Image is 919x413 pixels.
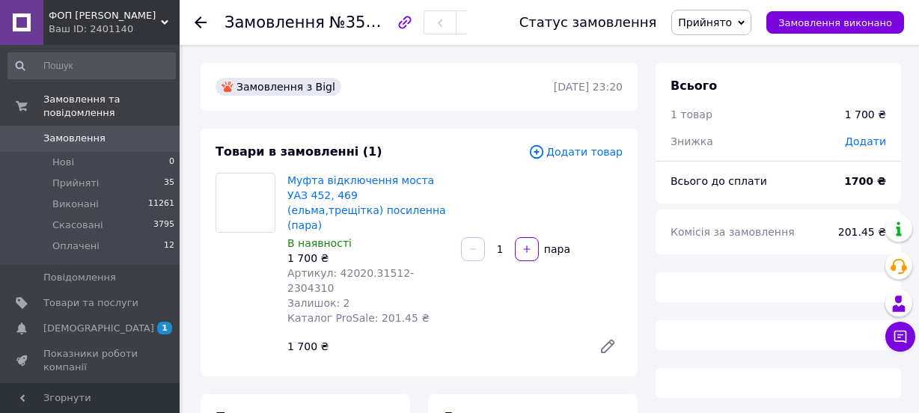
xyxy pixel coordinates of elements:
[838,226,886,238] span: 201.45 ₴
[195,15,207,30] div: Повернутися назад
[52,198,99,211] span: Виконані
[845,107,886,122] div: 1 700 ₴
[164,239,174,253] span: 12
[43,296,138,310] span: Товари та послуги
[216,78,341,96] div: Замовлення з Bigl
[329,13,436,31] span: №356627944
[43,132,106,145] span: Замовлення
[52,239,100,253] span: Оплачені
[671,79,717,93] span: Всього
[671,226,795,238] span: Комісія за замовлення
[519,15,657,30] div: Статус замовлення
[844,175,886,187] b: 1700 ₴
[287,297,350,309] span: Залишок: 2
[554,81,623,93] time: [DATE] 23:20
[153,218,174,232] span: 3795
[52,218,103,232] span: Скасовані
[287,251,449,266] div: 1 700 ₴
[49,9,161,22] span: ФОП Гаразюк Вадим Олександрович
[148,198,174,211] span: 11261
[287,312,430,324] span: Каталог ProSale: 201.45 ₴
[164,177,174,190] span: 35
[671,135,713,147] span: Знижка
[671,175,767,187] span: Всього до сплати
[671,108,712,120] span: 1 товар
[287,237,352,249] span: В наявності
[43,322,154,335] span: [DEMOGRAPHIC_DATA]
[7,52,176,79] input: Пошук
[885,322,915,352] button: Чат з покупцем
[678,16,732,28] span: Прийнято
[216,144,382,159] span: Товари в замовленні (1)
[52,177,99,190] span: Прийняті
[52,156,74,169] span: Нові
[225,13,325,31] span: Замовлення
[845,135,886,147] span: Додати
[169,156,174,169] span: 0
[281,336,587,357] div: 1 700 ₴
[540,242,572,257] div: пара
[157,322,172,334] span: 1
[49,22,180,36] div: Ваш ID: 2401140
[43,347,138,374] span: Показники роботи компанії
[287,267,414,294] span: Артикул: 42020.31512-2304310
[43,271,116,284] span: Повідомлення
[766,11,904,34] button: Замовлення виконано
[593,331,623,361] a: Редагувати
[528,144,623,160] span: Додати товар
[43,93,180,120] span: Замовлення та повідомлення
[287,174,446,231] a: Муфта відключення моста УАЗ 452, 469 (ельма,трещітка) посиленна (пара)
[778,17,892,28] span: Замовлення виконано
